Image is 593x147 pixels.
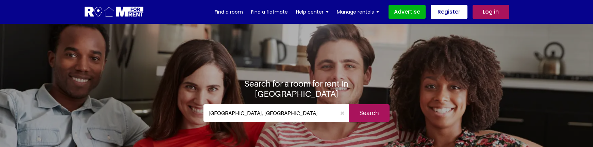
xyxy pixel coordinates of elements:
[389,5,426,19] a: Advertise
[84,6,144,18] img: Logo for Room for Rent, featuring a welcoming design with a house icon and modern typography
[251,7,288,17] a: Find a flatmate
[473,5,509,19] a: Log in
[431,5,467,19] a: Register
[349,104,390,122] input: Search
[215,7,243,17] a: Find a room
[203,104,336,122] input: Where do you want to live. Search by town or postcode
[337,7,379,17] a: Manage rentals
[296,7,329,17] a: Help center
[203,78,390,99] h1: Search for a room for rent in [GEOGRAPHIC_DATA]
